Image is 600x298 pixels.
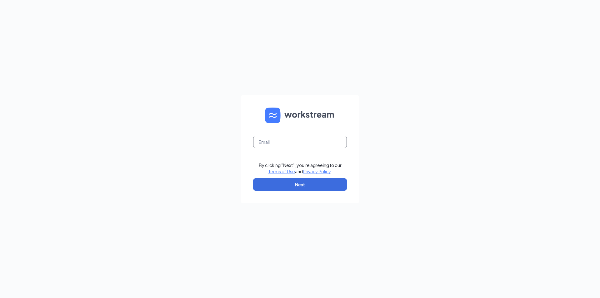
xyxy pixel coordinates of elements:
[265,108,335,123] img: WS logo and Workstream text
[253,178,347,191] button: Next
[253,136,347,148] input: Email
[303,169,331,174] a: Privacy Policy
[259,162,342,174] div: By clicking "Next", you're agreeing to our and .
[268,169,295,174] a: Terms of Use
